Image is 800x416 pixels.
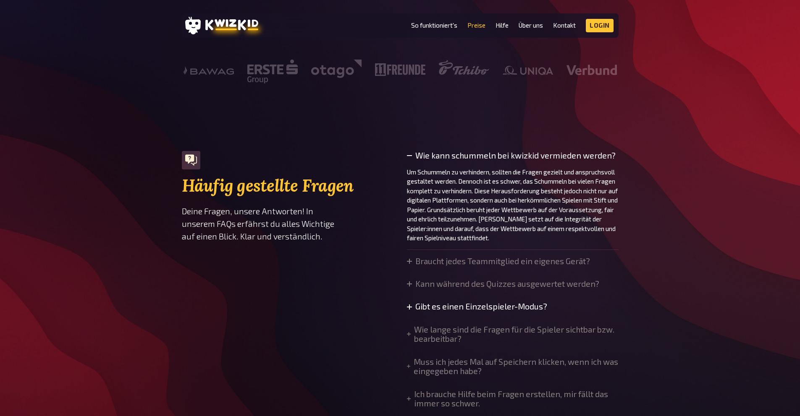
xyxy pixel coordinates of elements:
h2: Häufig gestellte Fragen [182,176,393,195]
a: Hilfe [496,22,509,29]
a: Login [586,19,614,32]
summary: Kann während des Quizzes ausgewertet werden? [407,279,599,289]
summary: Wie lange sind die Fragen für die Spieler sichtbar bzw. bearbeitbar? [407,325,619,344]
summary: Braucht jedes Teammitglied ein eigenes Gerät? [407,257,590,266]
summary: Ich brauche Hilfe beim Fragen erstellen, mir fällt das immer so schwer. [407,390,619,408]
a: Über uns [519,22,543,29]
p: Deine Fragen, unsere Antworten! In unserem FAQs erfährst du alles Wichtige auf einen Blick. Klar ... [182,205,393,243]
summary: Wie kann schummeln bei kwizkid vermieden werden? [407,151,619,160]
a: Kontakt [553,22,576,29]
summary: Muss ich jedes Mal auf Speichern klicken, wenn ich was eingegeben habe? [407,357,619,376]
a: So funktioniert's [411,22,457,29]
p: Um Schummeln zu verhindern, sollten die Fragen gezielt und anspruchsvoll gestaltet werden. Dennoc... [407,167,619,243]
summary: Gibt es einen Einzelspieler-Modus? [407,302,547,311]
a: Preise [467,22,485,29]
